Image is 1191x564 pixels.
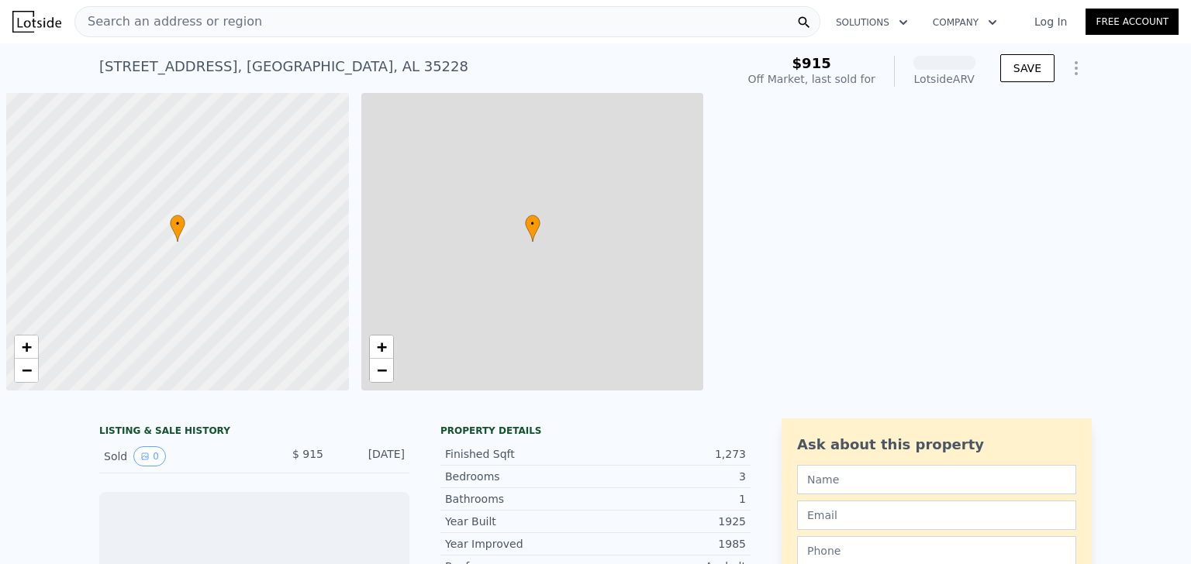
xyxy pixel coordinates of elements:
[1061,53,1092,84] button: Show Options
[595,536,746,552] div: 1985
[22,360,32,380] span: −
[22,337,32,356] span: +
[525,215,540,242] div: •
[1086,9,1179,35] a: Free Account
[1000,54,1055,82] button: SAVE
[748,71,875,87] div: Off Market, last sold for
[595,514,746,529] div: 1925
[525,217,540,231] span: •
[445,446,595,462] div: Finished Sqft
[170,215,185,242] div: •
[104,446,242,466] div: Sold
[170,217,185,231] span: •
[595,446,746,462] div: 1,273
[445,469,595,484] div: Bedrooms
[792,55,831,71] span: $915
[445,536,595,552] div: Year Improved
[376,360,386,380] span: −
[445,491,595,507] div: Bathrooms
[376,337,386,356] span: +
[595,469,746,484] div: 3
[370,335,393,359] a: Zoom in
[797,434,1076,456] div: Ask about this property
[15,359,38,382] a: Zoom out
[823,9,920,36] button: Solutions
[133,446,166,466] button: View historical data
[920,9,1010,36] button: Company
[440,425,751,437] div: Property details
[12,11,61,33] img: Lotside
[336,446,405,466] div: [DATE]
[1016,14,1086,29] a: Log In
[797,500,1076,530] input: Email
[913,71,975,87] div: Lotside ARV
[445,514,595,529] div: Year Built
[75,12,262,31] span: Search an address or region
[370,359,393,382] a: Zoom out
[99,425,409,440] div: LISTING & SALE HISTORY
[292,448,323,460] span: $ 915
[15,335,38,359] a: Zoom in
[797,465,1076,494] input: Name
[99,56,468,77] div: [STREET_ADDRESS] , [GEOGRAPHIC_DATA] , AL 35228
[595,491,746,507] div: 1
